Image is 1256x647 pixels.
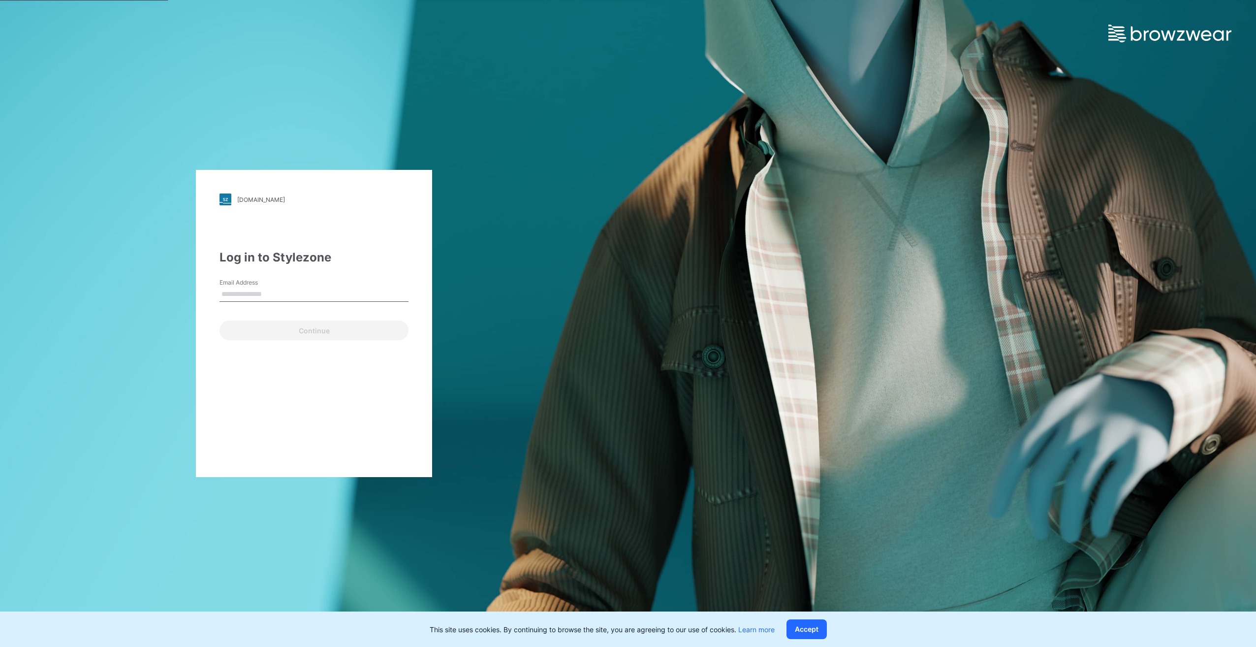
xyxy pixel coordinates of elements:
div: [DOMAIN_NAME] [237,196,285,203]
button: Accept [786,619,827,639]
img: stylezone-logo.562084cfcfab977791bfbf7441f1a819.svg [220,194,231,205]
a: Learn more [738,625,775,634]
a: [DOMAIN_NAME] [220,194,408,205]
label: Email Address [220,278,288,287]
p: This site uses cookies. By continuing to browse the site, you are agreeing to our use of cookies. [430,624,775,635]
div: Log in to Stylezone [220,249,408,266]
img: browzwear-logo.e42bd6dac1945053ebaf764b6aa21510.svg [1108,25,1231,42]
